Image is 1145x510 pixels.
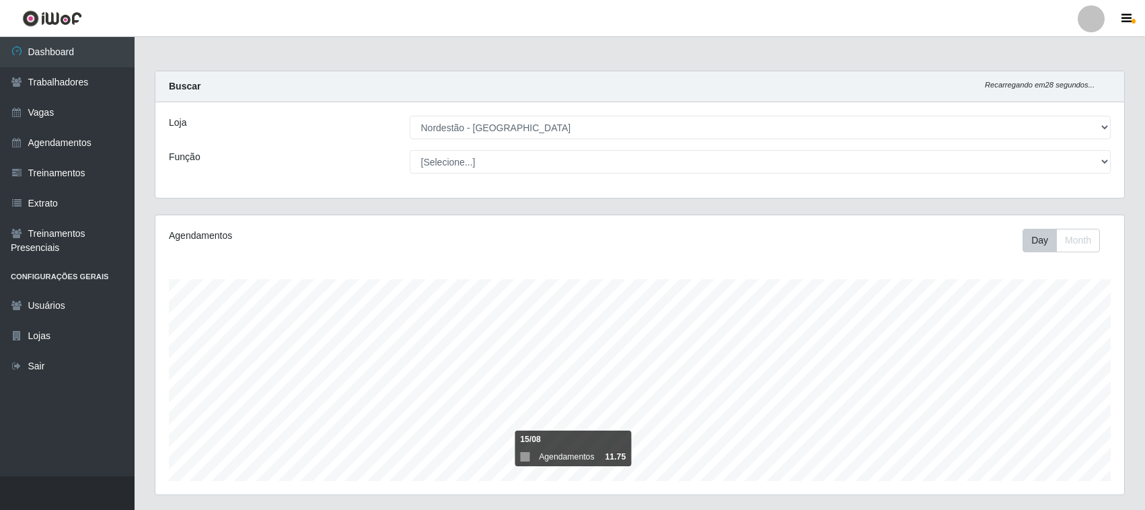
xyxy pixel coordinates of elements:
label: Função [169,150,200,164]
strong: Buscar [169,81,200,92]
label: Loja [169,116,186,130]
button: Day [1023,229,1057,252]
button: Month [1056,229,1100,252]
img: CoreUI Logo [22,10,82,27]
i: Recarregando em 28 segundos... [985,81,1095,89]
div: First group [1023,229,1100,252]
div: Toolbar with button groups [1023,229,1111,252]
div: Agendamentos [169,229,550,243]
